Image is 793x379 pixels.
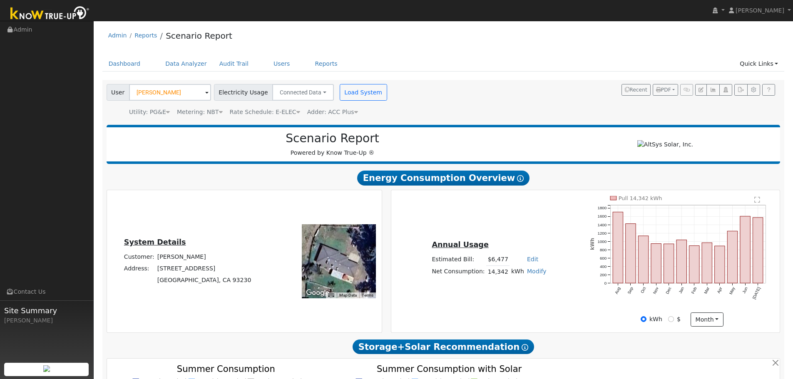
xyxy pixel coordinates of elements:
rect: onclick="" [740,216,750,283]
text: Oct [640,286,647,294]
rect: onclick="" [728,231,738,283]
label: $ [677,315,681,324]
text: 1200 [598,231,607,235]
rect: onclick="" [676,240,686,283]
td: Customer: [122,251,156,263]
input: kWh [641,316,646,322]
td: [STREET_ADDRESS] [156,263,253,274]
td: $6,477 [486,254,510,266]
rect: onclick="" [664,244,674,283]
text: Aug [614,286,621,295]
button: Keyboard shortcuts [328,292,334,298]
a: Admin [108,32,127,39]
span: Storage+Solar Recommendation [353,339,534,354]
button: Recent [621,84,651,96]
img: Google [304,287,331,298]
text: [DATE] [752,286,761,300]
text: 1800 [598,206,607,210]
rect: onclick="" [753,218,763,283]
td: [PERSON_NAME] [156,251,253,263]
text: 600 [600,256,607,260]
i: Show Help [522,344,528,351]
button: Settings [747,84,760,96]
rect: onclick="" [651,244,661,283]
text: Feb [691,286,698,295]
td: kWh [510,265,525,277]
rect: onclick="" [689,246,699,283]
span: User [107,84,129,101]
text: 800 [600,248,607,252]
div: Adder: ACC Plus [307,108,358,116]
div: Metering: NBT [177,108,223,116]
span: Site Summary [4,305,89,316]
span: [PERSON_NAME] [736,7,784,14]
a: Edit [527,256,538,263]
div: Powered by Know True-Up ® [111,131,554,157]
img: Know True-Up [6,5,94,23]
text: 200 [600,272,607,277]
span: Electricity Usage [214,84,273,101]
td: 14,342 [486,265,510,277]
button: month [691,312,723,327]
text: Sep [627,286,634,295]
img: retrieve [43,365,50,372]
text:  [755,196,761,203]
button: PDF [653,84,678,96]
td: Net Consumption: [430,265,486,277]
text: 400 [600,264,607,269]
text: 0 [604,281,607,285]
text: 1000 [598,239,607,244]
td: Address: [122,263,156,274]
a: Users [267,56,296,72]
span: Energy Consumption Overview [357,171,529,186]
rect: onclick="" [639,236,649,283]
img: AltSys Solar, Inc. [637,140,693,149]
rect: onclick="" [702,243,712,283]
span: Alias: None [230,109,300,115]
text: kWh [589,238,595,250]
a: Help Link [762,84,775,96]
text: Mar [704,286,711,295]
input: Select a User [129,84,211,101]
rect: onclick="" [613,212,623,283]
text: Jan [678,286,685,294]
a: Dashboard [102,56,147,72]
a: Modify [527,268,547,275]
text: 1600 [598,214,607,219]
div: [PERSON_NAME] [4,316,89,325]
button: Load System [340,84,387,101]
td: [GEOGRAPHIC_DATA], CA 93230 [156,275,253,286]
u: Annual Usage [432,240,488,249]
button: Edit User [695,84,707,96]
text: 1400 [598,223,607,227]
rect: onclick="" [626,224,636,283]
a: Open this area in Google Maps (opens a new window) [304,287,331,298]
text: Summer Consumption with Solar [377,364,522,374]
div: Utility: PG&E [129,108,170,116]
text: Dec [665,286,672,295]
button: Multi-Series Graph [706,84,719,96]
a: Quick Links [733,56,784,72]
label: kWh [649,315,662,324]
button: Map Data [339,292,357,298]
text: Nov [652,286,659,295]
text: Jun [742,286,749,294]
text: Summer Consumption [177,364,275,374]
span: PDF [656,87,671,93]
td: Estimated Bill: [430,254,486,266]
text: May [728,286,736,295]
a: Terms [362,293,373,297]
rect: onclick="" [715,246,725,283]
a: Reports [134,32,157,39]
i: Show Help [517,175,524,182]
a: Data Analyzer [159,56,213,72]
u: System Details [124,238,186,246]
text: Apr [716,286,723,294]
a: Reports [309,56,344,72]
button: Login As [719,84,732,96]
h2: Scenario Report [115,131,550,146]
button: Connected Data [272,84,334,101]
text: Pull 14,342 kWh [619,195,662,201]
input: $ [668,316,674,322]
a: Scenario Report [166,31,232,41]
